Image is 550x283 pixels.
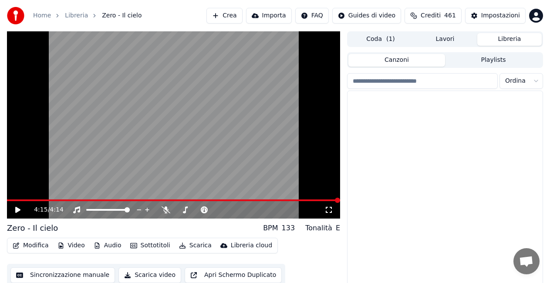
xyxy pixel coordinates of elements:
[481,11,520,20] div: Impostazioni
[413,33,477,46] button: Lavori
[7,7,24,24] img: youka
[127,239,174,252] button: Sottotitoli
[33,11,142,20] nav: breadcrumb
[34,206,47,214] span: 4:15
[263,223,278,233] div: BPM
[332,8,401,24] button: Guides di video
[102,11,142,20] span: Zero - Il cielo
[444,11,456,20] span: 461
[421,11,441,20] span: Crediti
[477,33,542,46] button: Libreria
[50,206,63,214] span: 4:14
[445,54,542,67] button: Playlists
[54,239,88,252] button: Video
[348,33,413,46] button: Coda
[246,8,292,24] button: Importa
[33,11,51,20] a: Home
[34,206,55,214] div: /
[185,267,282,283] button: Apri Schermo Duplicato
[513,248,540,274] div: Aprire la chat
[295,8,329,24] button: FAQ
[305,223,332,233] div: Tonalità
[282,223,295,233] div: 133
[206,8,242,24] button: Crea
[465,8,526,24] button: Impostazioni
[7,222,58,234] div: Zero - Il cielo
[348,54,445,67] button: Canzoni
[505,77,526,85] span: Ordina
[10,267,115,283] button: Sincronizzazione manuale
[65,11,88,20] a: Libreria
[9,239,52,252] button: Modifica
[386,35,395,44] span: ( 1 )
[336,223,340,233] div: E
[175,239,215,252] button: Scarica
[231,241,272,250] div: Libreria cloud
[90,239,125,252] button: Audio
[405,8,462,24] button: Crediti461
[118,267,181,283] button: Scarica video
